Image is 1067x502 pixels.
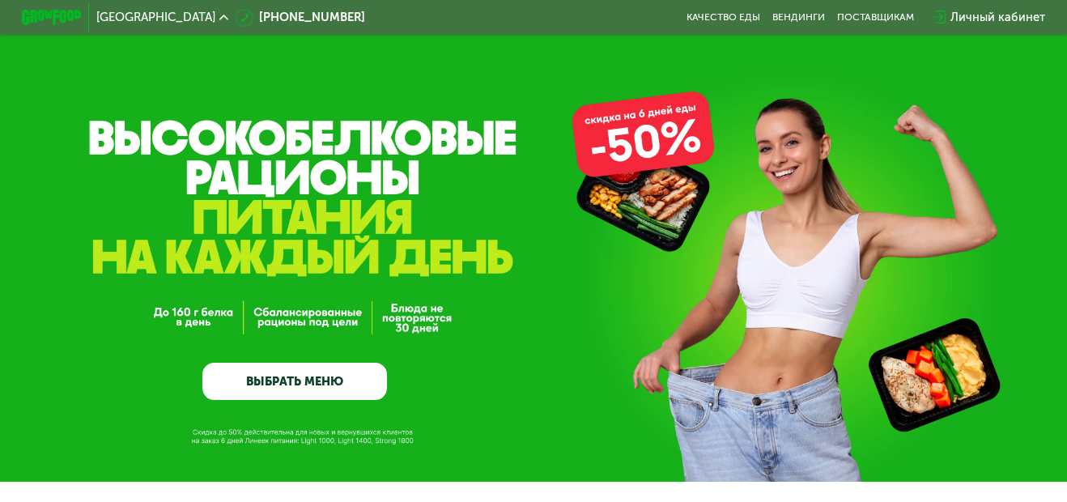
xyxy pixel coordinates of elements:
a: ВЫБРАТЬ МЕНЮ [202,363,387,400]
span: [GEOGRAPHIC_DATA] [96,11,215,23]
div: Личный кабинет [950,9,1045,27]
a: [PHONE_NUMBER] [236,9,365,27]
a: Качество еды [687,11,760,23]
div: поставщикам [837,11,914,23]
a: Вендинги [772,11,825,23]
